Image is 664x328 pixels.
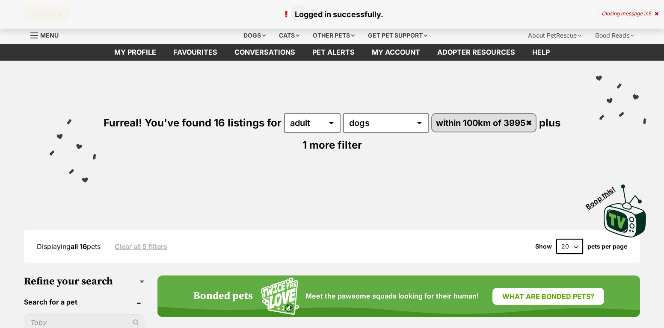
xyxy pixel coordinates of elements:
img: Squiggle [261,278,299,315]
a: Help [524,44,558,61]
a: Adopter resources [429,44,524,61]
h3: Refine your search [24,275,145,287]
div: Cats [273,27,305,44]
div: Other pets [307,27,361,44]
p: Logged in successfully. [9,9,655,20]
span: Displaying pets [37,242,101,251]
div: About PetRescue [522,27,587,44]
div: Dogs [237,27,272,44]
a: My profile [106,44,165,61]
div: Get pet support [362,27,433,44]
h4: Bonded pets [193,290,253,302]
span: Menu [40,32,59,39]
a: My account [363,44,429,61]
a: What are bonded pets? [492,288,604,305]
a: Boop this! [604,177,646,239]
header: Search for a pet [24,298,145,306]
strong: all 16 [71,242,87,251]
span: Show [535,243,552,250]
span: plus 1 more filter [302,117,561,151]
a: Menu [30,27,65,42]
div: Closing message in [602,11,658,17]
a: Favourites [165,44,226,61]
a: conversations [226,44,304,61]
img: PetRescue TV logo [604,184,646,237]
label: pets per page [587,243,627,250]
span: Furreal! You've found 16 listings for [104,117,282,129]
a: within 100km of 3995 [432,114,536,132]
a: Clear all 5 filters [115,243,167,250]
div: Good Reads [589,27,640,44]
a: Pet alerts [304,44,363,61]
span: 5 [648,10,651,17]
span: Boop this! [584,180,624,211]
span: Meet the pawsome squads looking for their human! [305,292,479,300]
